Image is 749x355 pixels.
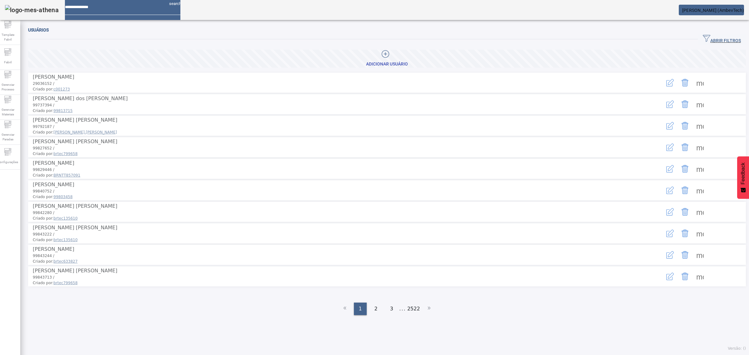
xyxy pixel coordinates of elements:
[366,61,408,67] div: Adicionar Usuário
[33,124,54,129] span: 99792187 /
[33,280,626,286] span: Criado por:
[54,259,78,264] span: brtec633827
[703,35,741,44] span: ABRIR FILTROS
[693,75,707,90] button: Mais
[737,156,749,199] button: Feedback - Mostrar pesquisa
[33,173,626,178] span: Criado por:
[33,182,74,187] span: [PERSON_NAME]
[54,281,78,285] span: brtec799658
[33,216,626,221] span: Criado por:
[33,194,626,200] span: Criado por:
[728,346,746,351] span: Versão: ()
[678,75,693,90] button: Delete
[5,5,59,15] img: logo-mes-athena
[33,211,54,215] span: 99842280 /
[33,237,626,243] span: Criado por:
[678,97,693,112] button: Delete
[33,254,54,258] span: 99843244 /
[33,225,117,231] span: [PERSON_NAME] [PERSON_NAME]
[33,151,626,157] span: Criado por:
[33,86,626,92] span: Criado por:
[33,275,54,280] span: 99843713 /
[693,247,707,262] button: Mais
[693,269,707,284] button: Mais
[28,50,746,68] button: Adicionar Usuário
[693,226,707,241] button: Mais
[678,140,693,155] button: Delete
[54,130,117,134] span: [PERSON_NAME].[PERSON_NAME]
[682,8,744,13] span: [PERSON_NAME] (AmbevTech)
[33,268,117,274] span: [PERSON_NAME] [PERSON_NAME]
[678,204,693,219] button: Delete
[33,74,74,80] span: [PERSON_NAME]
[33,189,54,193] span: 99840752 /
[693,140,707,155] button: Mais
[390,305,393,313] span: 3
[33,103,54,107] span: 99737394 /
[54,216,78,221] span: brtec135610
[28,27,49,32] span: Usuários
[33,117,117,123] span: [PERSON_NAME] [PERSON_NAME]
[33,81,54,86] span: 29036152 /
[2,58,13,66] span: Fabril
[33,129,626,135] span: Criado por:
[693,204,707,219] button: Mais
[54,87,70,91] span: c001273
[678,161,693,176] button: Delete
[54,195,73,199] span: 99803458
[33,203,117,209] span: [PERSON_NAME] [PERSON_NAME]
[698,34,746,45] button: ABRIR FILTROS
[33,232,54,236] span: 99843222 /
[54,238,78,242] span: brtec135610
[678,269,693,284] button: Delete
[399,303,406,315] li: ...
[407,303,420,315] li: 2522
[54,173,81,177] span: BRNTT857091
[54,152,78,156] span: brtec799658
[374,305,378,313] span: 2
[33,246,74,252] span: [PERSON_NAME]
[740,163,746,184] span: Feedback
[693,97,707,112] button: Mais
[693,183,707,198] button: Mais
[678,226,693,241] button: Delete
[33,168,54,172] span: 99829446 /
[693,161,707,176] button: Mais
[33,160,74,166] span: [PERSON_NAME]
[678,183,693,198] button: Delete
[693,118,707,133] button: Mais
[54,109,73,113] span: 99813715
[678,247,693,262] button: Delete
[33,108,626,114] span: Criado por:
[33,139,117,144] span: [PERSON_NAME] [PERSON_NAME]
[678,118,693,133] button: Delete
[33,259,626,264] span: Criado por:
[33,146,54,150] span: 99827652 /
[33,95,128,101] span: [PERSON_NAME] dos [PERSON_NAME]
